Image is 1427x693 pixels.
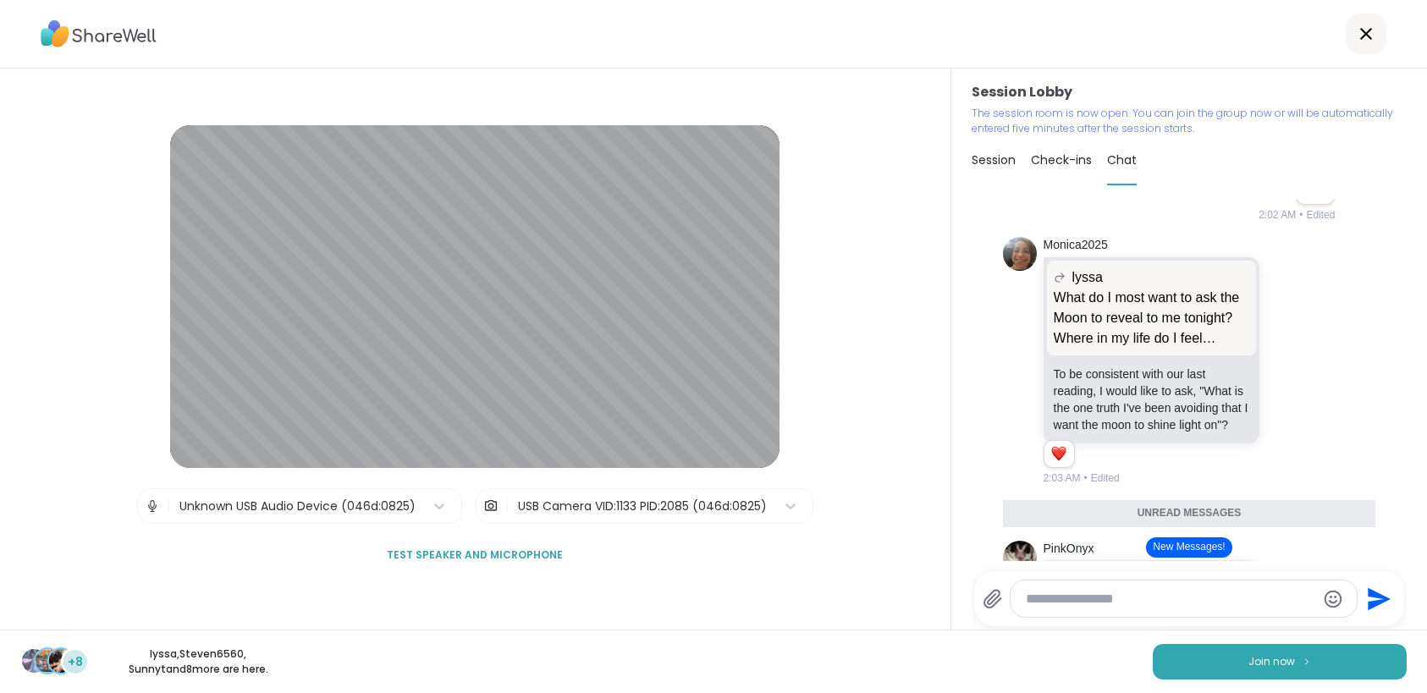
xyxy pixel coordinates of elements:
img: ShareWell Logomark [1302,657,1312,666]
img: Microphone [145,489,160,523]
p: lyssa , Steven6560 , Sunnyt and 8 more are here. [103,646,293,677]
span: Edited [1091,470,1120,486]
div: Unknown USB Audio Device (046d:0825) [179,498,416,515]
p: The session room is now open. You can join the group now or will be automatically entered five mi... [972,106,1407,136]
span: • [1299,207,1303,223]
h3: Session Lobby [972,82,1407,102]
img: ShareWell Logo [41,14,157,53]
button: Join now [1153,644,1407,679]
button: Emoji picker [1323,589,1343,609]
p: What do I most want to ask the Moon to reveal to me tonight? Where in my life do I feel shadows, ... [1054,288,1250,349]
button: New Messages! [1146,537,1231,558]
span: 2:02 AM [1259,207,1296,223]
span: | [505,489,510,523]
span: Join now [1248,654,1295,669]
span: Check-ins [1031,151,1092,168]
a: PinkOnyx [1044,541,1094,558]
p: To be consistent with our last reading, I would like to ask, "What is the one truth I've been avo... [1054,366,1250,433]
img: https://sharewell-space-live.sfo3.digitaloceanspaces.com/user-generated/3d39395a-5486-44ea-9184-d... [1003,541,1037,575]
a: Monica2025 [1044,237,1108,254]
span: Edited [1306,207,1335,223]
div: USB Camera VID:1133 PID:2085 (046d:0825) [518,498,767,515]
button: Reactions: love [1050,448,1067,461]
span: | [167,489,171,523]
span: +8 [68,653,83,671]
img: Steven6560 [36,649,59,673]
span: Chat [1107,151,1137,168]
div: Reaction list [1044,441,1074,468]
div: Unread messages [1003,500,1376,527]
button: Test speaker and microphone [380,537,570,573]
img: https://sharewell-space-live.sfo3.digitaloceanspaces.com/user-generated/41d32855-0ec4-4264-b983-4... [1003,237,1037,271]
button: Send [1358,580,1396,618]
span: Test speaker and microphone [387,547,563,563]
span: Session [972,151,1016,168]
img: lyssa [22,649,46,673]
span: • [1084,470,1088,486]
span: lyssa [1072,267,1103,288]
span: 2:03 AM [1044,470,1081,486]
img: Sunnyt [49,649,73,673]
textarea: Type your message [1026,591,1314,608]
img: Camera [483,489,499,523]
